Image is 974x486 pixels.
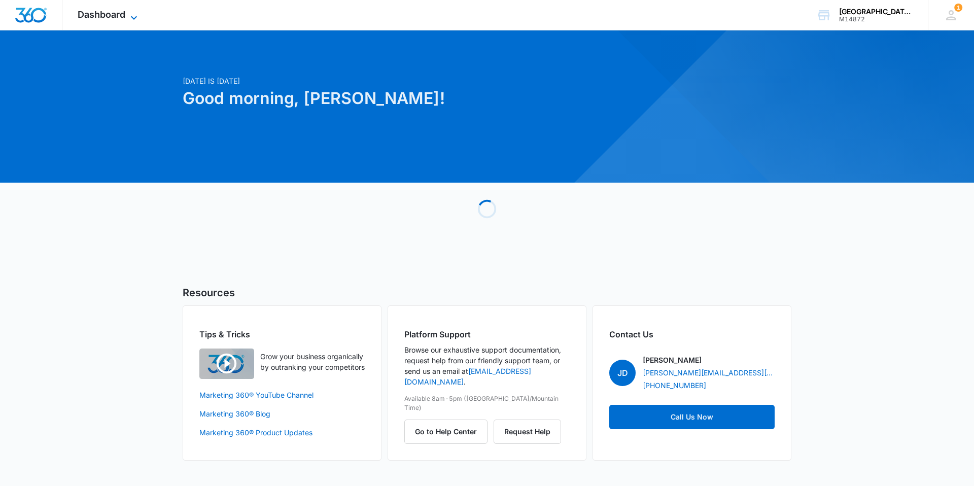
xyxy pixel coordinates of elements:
[199,328,365,340] h2: Tips & Tricks
[183,285,791,300] h5: Resources
[404,427,494,436] a: Go to Help Center
[839,16,913,23] div: account id
[199,390,365,400] a: Marketing 360® YouTube Channel
[643,380,706,391] a: [PHONE_NUMBER]
[199,427,365,438] a: Marketing 360® Product Updates
[839,8,913,16] div: account name
[954,4,962,12] div: notifications count
[183,86,584,111] h1: Good morning, [PERSON_NAME]!
[494,427,561,436] a: Request Help
[183,76,584,86] p: [DATE] is [DATE]
[609,328,775,340] h2: Contact Us
[404,344,570,387] p: Browse our exhaustive support documentation, request help from our friendly support team, or send...
[954,4,962,12] span: 1
[643,367,775,378] a: [PERSON_NAME][EMAIL_ADDRESS][PERSON_NAME][DOMAIN_NAME]
[199,408,365,419] a: Marketing 360® Blog
[494,420,561,444] button: Request Help
[199,349,254,379] img: Quick Overview Video
[404,394,570,412] p: Available 8am-5pm ([GEOGRAPHIC_DATA]/Mountain Time)
[609,360,636,386] span: JD
[404,420,488,444] button: Go to Help Center
[643,355,702,365] p: [PERSON_NAME]
[260,351,365,372] p: Grow your business organically by outranking your competitors
[609,405,775,429] a: Call Us Now
[404,328,570,340] h2: Platform Support
[78,9,125,20] span: Dashboard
